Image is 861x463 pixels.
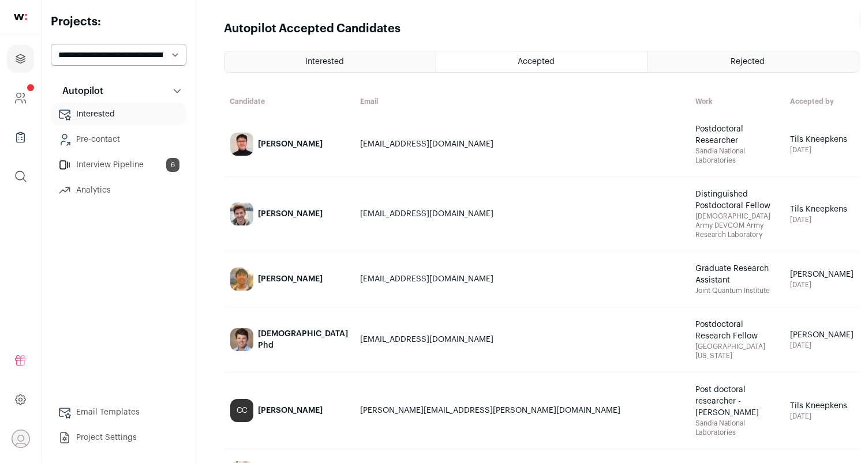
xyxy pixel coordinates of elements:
[790,269,853,280] span: [PERSON_NAME]
[305,58,344,66] span: Interested
[790,400,853,412] span: Tils Kneepkens
[790,145,853,155] span: [DATE]
[230,268,253,291] img: 8562ccd4afbeb59a313c84f9ca2fd4c6856c6efdaab6f126c86ba3a451cd2f50.jpg
[695,384,778,419] span: Post doctoral researcher - [PERSON_NAME]
[790,215,853,224] span: [DATE]
[55,84,103,98] p: Autopilot
[7,84,34,112] a: Company and ATS Settings
[790,329,853,341] span: [PERSON_NAME]
[695,342,778,360] span: [GEOGRAPHIC_DATA][US_STATE]
[258,405,323,416] div: [PERSON_NAME]
[695,286,778,295] span: Joint Quantum Institute
[790,134,853,145] span: Tils Kneepkens
[51,128,186,151] a: Pre-contact
[166,158,179,172] span: 6
[790,412,853,421] span: [DATE]
[230,202,253,225] img: 18381ce86c0a30244222b1a13623468a37b27695b4356977ba2b7f3aa09917b8
[224,308,354,371] a: [DEMOGRAPHIC_DATA] Phd
[790,341,853,350] span: [DATE]
[51,80,186,103] button: Autopilot
[695,212,778,239] span: [DEMOGRAPHIC_DATA] Army DEVCOM Army Research Laboratory
[224,21,400,37] h1: Autopilot Accepted Candidates
[518,58,555,66] span: Accepted
[51,401,186,424] a: Email Templates
[360,334,684,345] div: [EMAIL_ADDRESS][DOMAIN_NAME]
[51,14,186,30] h2: Projects:
[731,58,765,66] span: Rejected
[224,373,354,448] a: CC [PERSON_NAME]
[695,123,778,146] span: Postdoctoral Researcher
[7,123,34,151] a: Company Lists
[790,280,853,289] span: [DATE]
[7,45,34,73] a: Projects
[695,146,778,165] span: Sandia National Laboratories
[258,138,323,150] div: [PERSON_NAME]
[790,204,853,215] span: Tils Kneepkens
[648,51,859,72] a: Rejected
[354,91,690,112] th: Email
[360,138,684,150] div: [EMAIL_ADDRESS][DOMAIN_NAME]
[695,319,778,342] span: Postdoctoral Research Fellow
[230,328,253,351] img: 879abe5ca2800993b2a749636cea894324c3ace8c3998f0c1d6eb938834db47a.jpg
[51,103,186,126] a: Interested
[230,399,253,422] div: CC
[12,430,30,448] button: Open dropdown
[360,208,684,220] div: [EMAIL_ADDRESS][DOMAIN_NAME]
[51,426,186,449] a: Project Settings
[258,208,323,220] div: [PERSON_NAME]
[224,112,354,176] a: [PERSON_NAME]
[695,263,778,286] span: Graduate Research Assistant
[224,51,436,72] a: Interested
[360,405,684,416] div: [PERSON_NAME][EMAIL_ADDRESS][PERSON_NAME][DOMAIN_NAME]
[230,133,253,156] img: 960b203b169b6b835e51421cc4b289ae109297e864d162dba09359655daf43b7.jpg
[51,179,186,202] a: Analytics
[14,14,27,20] img: wellfound-shorthand-0d5821cbd27db2630d0214b213865d53afaa358527fdda9d0ea32b1df1b89c2c.svg
[784,91,859,112] th: Accepted by
[224,252,354,306] a: [PERSON_NAME]
[258,328,348,351] div: [DEMOGRAPHIC_DATA] Phd
[51,153,186,176] a: Interview Pipeline6
[360,273,684,285] div: [EMAIL_ADDRESS][DOMAIN_NAME]
[224,91,354,112] th: Candidate
[224,178,354,250] a: [PERSON_NAME]
[695,189,778,212] span: Distinguished Postdoctoral Fellow
[695,419,778,437] span: Sandia National Laboratories
[690,91,784,112] th: Work
[258,273,323,285] div: [PERSON_NAME]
